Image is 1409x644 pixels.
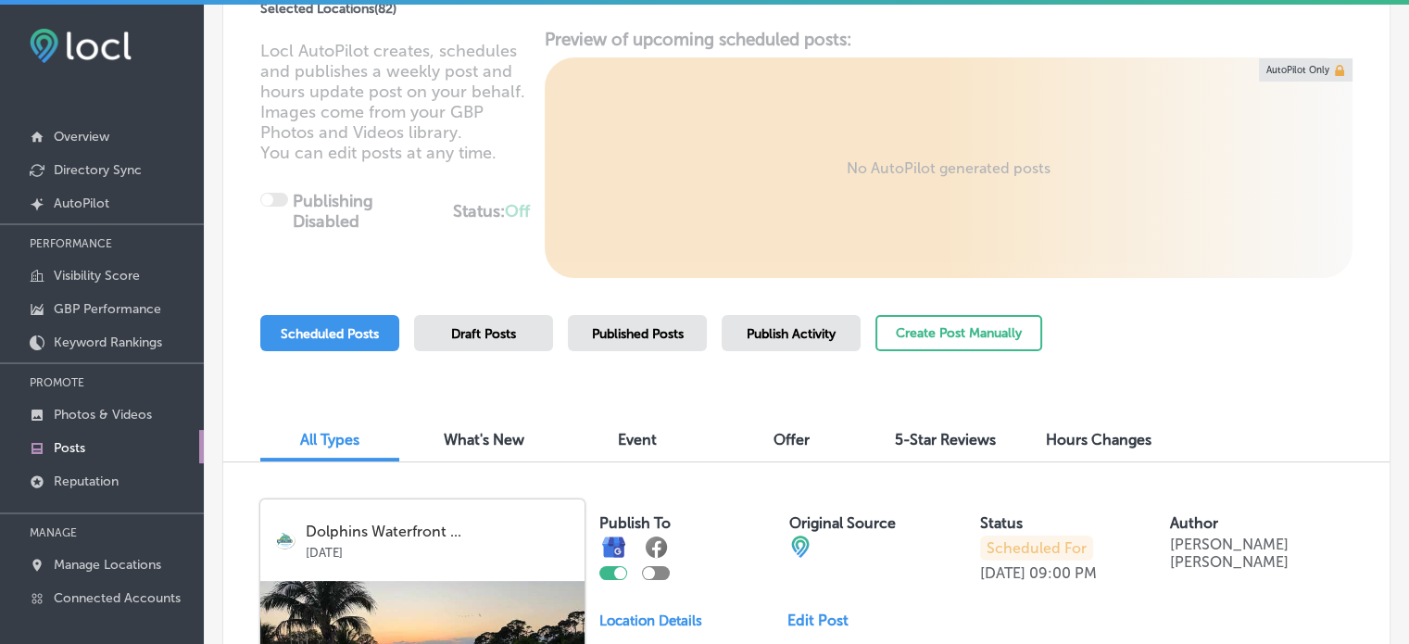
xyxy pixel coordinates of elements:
[54,440,85,456] p: Posts
[789,536,811,558] img: cba84b02adce74ede1fb4a8549a95eca.png
[1170,536,1352,571] p: [PERSON_NAME] [PERSON_NAME]
[787,612,863,629] a: Edit Post
[875,315,1042,351] button: Create Post Manually
[54,129,109,145] p: Overview
[54,301,161,317] p: GBP Performance
[774,431,810,448] span: Offer
[54,196,109,211] p: AutoPilot
[599,514,671,532] label: Publish To
[451,326,516,342] span: Draft Posts
[306,524,572,540] p: Dolphins Waterfront ...
[54,557,161,573] p: Manage Locations
[980,536,1093,561] p: Scheduled For
[1046,431,1151,448] span: Hours Changes
[54,335,162,350] p: Keyword Rankings
[54,474,119,489] p: Reputation
[54,407,152,423] p: Photos & Videos
[895,431,996,448] span: 5-Star Reviews
[592,326,684,342] span: Published Posts
[789,514,896,532] label: Original Source
[1170,514,1218,532] label: Author
[54,162,142,178] p: Directory Sync
[273,529,296,552] img: logo
[306,540,572,560] p: [DATE]
[980,514,1023,532] label: Status
[444,431,524,448] span: What's New
[980,564,1025,582] p: [DATE]
[618,431,657,448] span: Event
[30,29,132,63] img: fda3e92497d09a02dc62c9cd864e3231.png
[1029,564,1097,582] p: 09:00 PM
[300,431,359,448] span: All Types
[54,268,140,284] p: Visibility Score
[747,326,836,342] span: Publish Activity
[54,590,181,606] p: Connected Accounts
[281,326,379,342] span: Scheduled Posts
[599,612,702,629] p: Location Details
